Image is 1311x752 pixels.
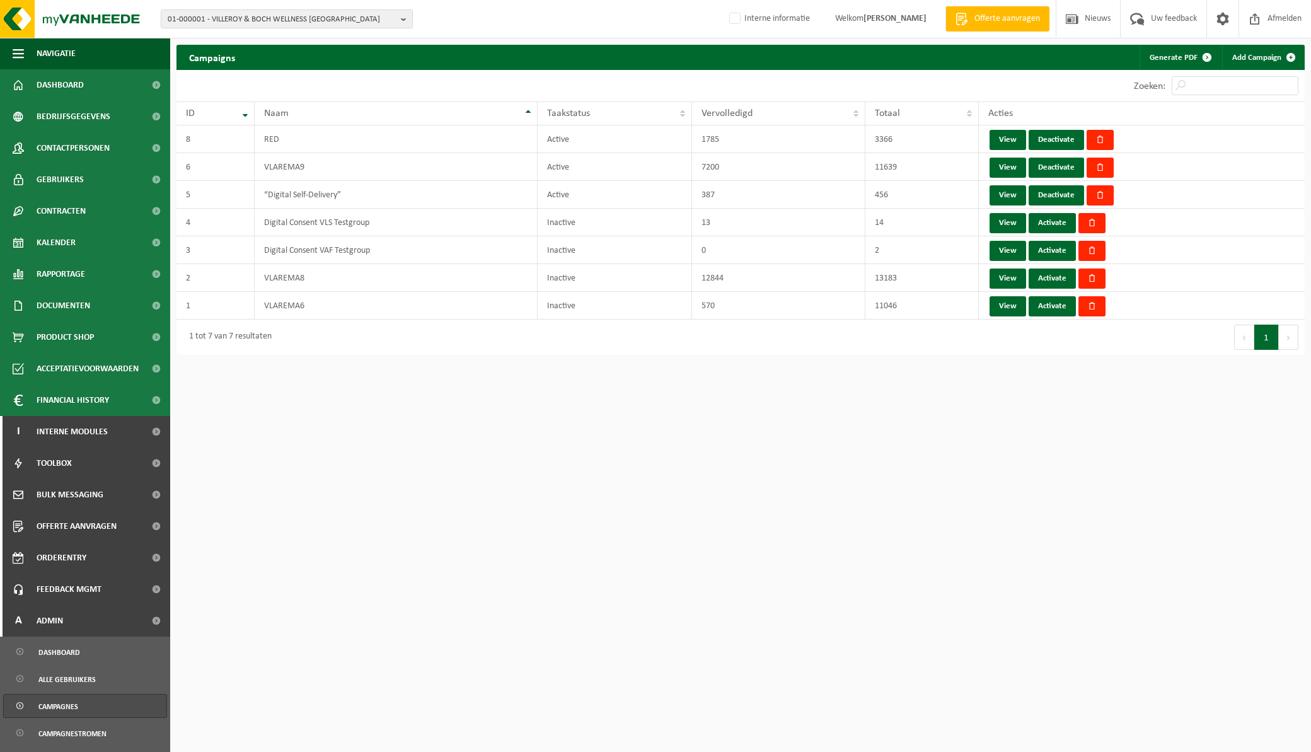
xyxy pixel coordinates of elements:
[38,668,96,691] span: Alle gebruikers
[3,640,167,664] a: Dashboard
[1029,130,1084,150] a: Deactivate
[37,605,63,637] span: Admin
[1254,325,1279,350] button: 1
[865,264,979,292] td: 13183
[863,14,927,23] strong: [PERSON_NAME]
[1134,81,1165,91] label: Zoeken:
[3,694,167,718] a: Campagnes
[1140,45,1220,70] a: Generate PDF
[176,264,255,292] td: 2
[264,108,289,119] span: Naam
[37,321,94,353] span: Product Shop
[176,45,248,69] h2: Campaigns
[692,264,865,292] td: 12844
[3,667,167,691] a: Alle gebruikers
[38,640,80,664] span: Dashboard
[727,9,810,28] label: Interne informatie
[3,721,167,745] a: Campagnestromen
[538,153,692,181] td: Active
[255,292,538,320] td: VLAREMA6
[255,125,538,153] td: RED
[1029,213,1076,233] a: Activate
[971,13,1043,25] span: Offerte aanvragen
[255,236,538,264] td: Digital Consent VAF Testgroup
[37,38,76,69] span: Navigatie
[13,416,24,448] span: I
[1279,325,1298,350] button: Next
[865,125,979,153] td: 3366
[1029,158,1084,178] a: Deactivate
[176,181,255,209] td: 5
[538,181,692,209] td: Active
[865,181,979,209] td: 456
[37,69,84,101] span: Dashboard
[702,108,753,119] span: Vervolledigd
[183,326,272,349] div: 1 tot 7 van 7 resultaten
[37,164,84,195] span: Gebruikers
[13,605,24,637] span: A
[186,108,195,119] span: ID
[692,125,865,153] td: 1785
[865,292,979,320] td: 11046
[37,258,85,290] span: Rapportage
[176,153,255,181] td: 6
[255,181,538,209] td: “Digital Self-Delivery”
[37,448,72,479] span: Toolbox
[692,153,865,181] td: 7200
[37,574,101,605] span: Feedback MGMT
[1029,185,1084,205] a: Deactivate
[945,6,1049,32] a: Offerte aanvragen
[38,695,78,719] span: Campagnes
[161,9,413,28] button: 01-000001 - VILLEROY & BOCH WELLNESS [GEOGRAPHIC_DATA]
[1234,325,1254,350] button: Previous
[1029,241,1076,261] a: Activate
[37,101,110,132] span: Bedrijfsgegevens
[38,722,107,746] span: Campagnestromen
[692,181,865,209] td: 387
[865,236,979,264] td: 2
[168,10,396,29] span: 01-000001 - VILLEROY & BOCH WELLNESS [GEOGRAPHIC_DATA]
[990,158,1026,178] a: View
[875,108,900,119] span: Totaal
[37,290,90,321] span: Documenten
[37,227,76,258] span: Kalender
[990,185,1026,205] a: View
[176,209,255,236] td: 4
[37,479,103,511] span: Bulk Messaging
[538,125,692,153] td: Active
[176,236,255,264] td: 3
[547,108,590,119] span: Taakstatus
[1222,45,1303,70] a: Add Campaign
[1029,296,1076,316] a: Activate
[990,269,1026,289] a: View
[37,132,110,164] span: Contactpersonen
[255,153,538,181] td: VLAREMA9
[37,416,108,448] span: Interne modules
[255,209,538,236] td: Digital Consent VLS Testgroup
[692,236,865,264] td: 0
[865,153,979,181] td: 11639
[990,296,1026,316] a: View
[1029,269,1076,289] a: Activate
[988,108,1013,119] span: Acties
[37,385,109,416] span: Financial History
[692,292,865,320] td: 570
[990,241,1026,261] a: View
[865,209,979,236] td: 14
[37,511,117,542] span: Offerte aanvragen
[538,264,692,292] td: Inactive
[692,209,865,236] td: 13
[37,542,142,574] span: Orderentry Goedkeuring
[255,264,538,292] td: VLAREMA8
[538,292,692,320] td: Inactive
[538,209,692,236] td: Inactive
[37,195,86,227] span: Contracten
[990,213,1026,233] a: View
[37,353,139,385] span: Acceptatievoorwaarden
[538,236,692,264] td: Inactive
[990,130,1026,150] a: View
[176,292,255,320] td: 1
[176,125,255,153] td: 8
